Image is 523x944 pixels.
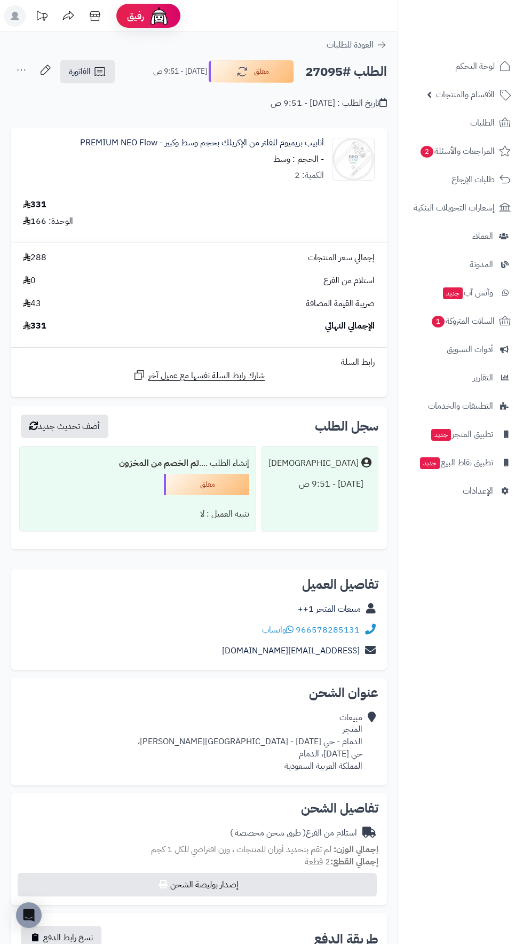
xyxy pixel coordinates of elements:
[119,457,199,470] b: تم الخصم من المخزون
[472,229,493,244] span: العملاء
[306,298,375,310] span: ضريبة القيمة المضافة
[298,603,361,615] a: مبيعات المتجر 1++
[451,172,495,187] span: طلبات الإرجاع
[420,457,440,469] span: جديد
[60,60,115,83] a: الفاتورة
[271,97,387,110] div: تاريخ الطلب : [DATE] - 9:51 ص
[419,455,493,470] span: تطبيق نقاط البيع
[405,223,517,249] a: العملاء
[69,65,91,78] span: الفاتورة
[325,320,375,332] span: الإجمالي النهائي
[421,146,434,158] span: 2
[470,257,493,272] span: المدونة
[405,53,517,79] a: لوحة التحكم
[133,369,265,382] a: شارك رابط السلة نفسها مع عميل آخر
[431,429,451,441] span: جديد
[405,337,517,362] a: أدوات التسويق
[164,474,249,495] div: معلق
[262,623,294,636] a: واتساب
[405,365,517,391] a: التقارير
[405,450,517,475] a: تطبيق نقاط البيعجديد
[296,623,360,636] a: 966578285131
[23,199,46,211] div: 331
[230,827,357,839] div: استلام من الفرع
[19,802,378,815] h2: تفاصيل الشحن
[26,453,249,474] div: إنشاء الطلب ....
[447,342,493,357] span: أدوات التسويق
[432,316,445,328] span: 1
[23,275,36,287] span: 0
[138,712,362,773] div: مبيعات المتجر الدمام - حي [DATE] - [GEOGRAPHIC_DATA][PERSON_NAME]، حي [DATE]، الدمام المملكة العر...
[334,843,378,856] strong: إجمالي الوزن:
[43,931,93,944] span: نسخ رابط الدفع
[80,137,324,149] a: أنابيب بريميوم للفلتر من الإكريلك بحجم وسط وكبير - PREMIUM NEO Flow
[330,855,378,868] strong: إجمالي القطع:
[222,644,360,657] a: [EMAIL_ADDRESS][DOMAIN_NAME]
[127,10,144,22] span: رفيق
[419,144,495,159] span: المراجعات والأسئلة
[431,314,495,329] span: السلات المتروكة
[405,422,517,447] a: تطبيق المتجرجديد
[443,287,463,299] span: جديد
[405,252,517,277] a: المدونة
[230,826,306,839] span: ( طرق شحن مخصصة )
[21,415,108,438] button: أضف تحديث جديد
[405,167,517,192] a: طلبات الإرجاع
[405,110,517,136] a: الطلبات
[23,252,46,264] span: 288
[23,215,73,228] div: الوحدة: 166
[332,138,374,181] img: 1657237698-neoFlowP-l-90x90.jpg
[268,474,371,495] div: [DATE] - 9:51 ص
[305,61,387,83] h2: الطلب #27095
[151,843,331,856] span: لم تقم بتحديد أوزان للمنتجات ، وزن افتراضي للكل 1 كجم
[405,280,517,306] a: وآتس آبجديد
[305,855,378,868] small: 2 قطعة
[405,308,517,334] a: السلات المتروكة1
[19,686,378,699] h2: عنوان الشحن
[15,356,383,369] div: رابط السلة
[273,153,324,166] small: - الحجم : وسط
[148,370,265,382] span: شارك رابط السلة نفسها مع عميل آخر
[16,902,42,928] div: Open Intercom Messenger
[327,38,387,51] a: العودة للطلبات
[153,66,207,77] small: [DATE] - 9:51 ص
[308,252,375,264] span: إجمالي سعر المنتجات
[148,5,170,27] img: ai-face.png
[442,285,493,300] span: وآتس آب
[470,115,495,130] span: الطلبات
[327,38,374,51] span: العودة للطلبات
[315,420,378,433] h3: سجل الطلب
[209,60,294,83] button: معلق
[268,457,359,470] div: [DEMOGRAPHIC_DATA]
[323,275,375,287] span: استلام من الفرع
[18,873,377,896] button: إصدار بوليصة الشحن
[405,478,517,504] a: الإعدادات
[405,138,517,164] a: المراجعات والأسئلة2
[430,427,493,442] span: تطبيق المتجر
[428,399,493,414] span: التطبيقات والخدمات
[26,504,249,525] div: تنبيه العميل : لا
[405,195,517,221] a: إشعارات التحويلات البنكية
[23,298,41,310] span: 43
[405,393,517,419] a: التطبيقات والخدمات
[473,370,493,385] span: التقارير
[463,483,493,498] span: الإعدادات
[19,578,378,591] h2: تفاصيل العميل
[436,87,495,102] span: الأقسام والمنتجات
[414,200,495,215] span: إشعارات التحويلات البنكية
[23,320,46,332] span: 331
[28,5,55,29] a: تحديثات المنصة
[450,8,513,30] img: logo-2.png
[455,59,495,74] span: لوحة التحكم
[295,169,324,182] div: الكمية: 2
